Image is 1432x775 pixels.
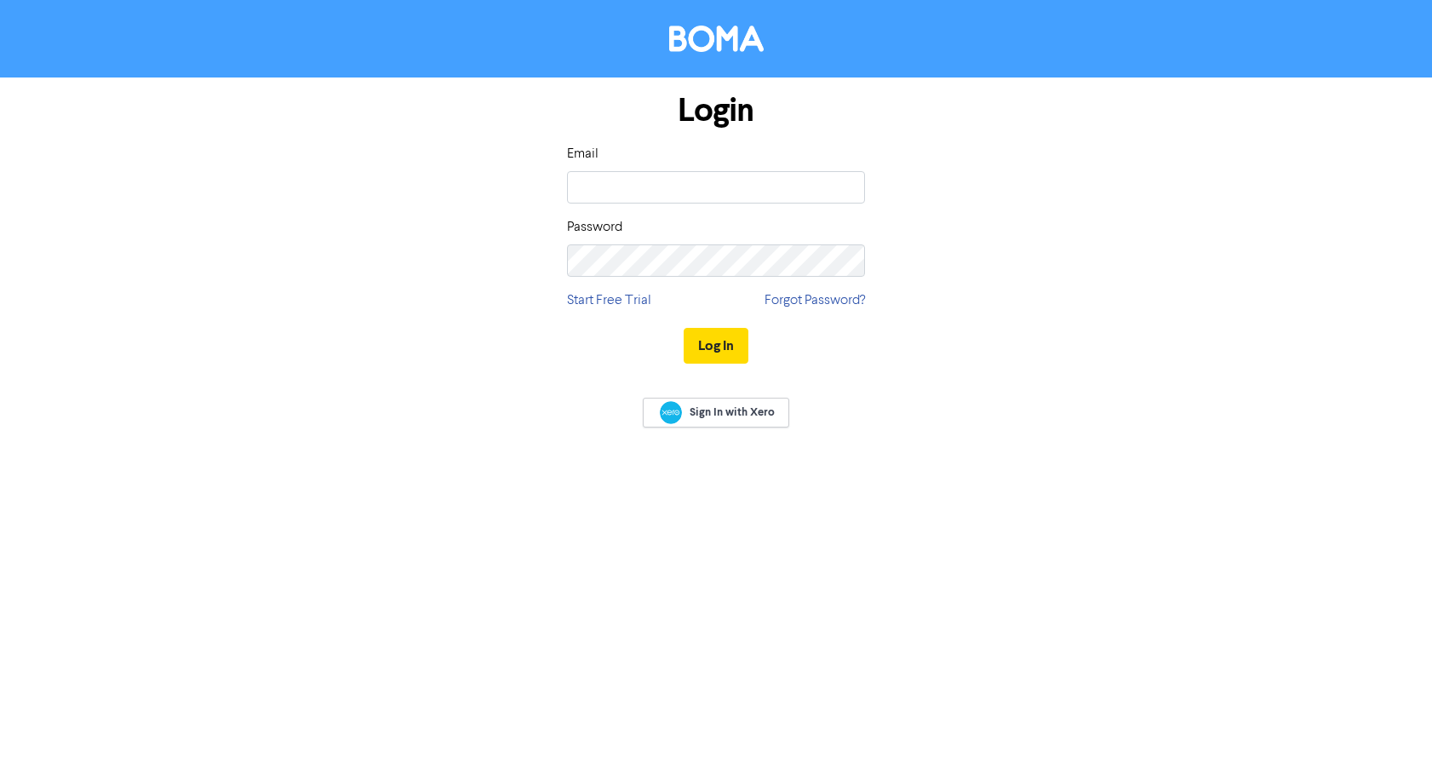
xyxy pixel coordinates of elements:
[660,401,682,424] img: Xero logo
[643,398,789,428] a: Sign In with Xero
[567,217,622,238] label: Password
[669,26,764,52] img: BOMA Logo
[567,144,599,164] label: Email
[690,405,775,420] span: Sign In with Xero
[567,91,865,130] h1: Login
[567,290,651,311] a: Start Free Trial
[684,328,748,364] button: Log In
[765,290,865,311] a: Forgot Password?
